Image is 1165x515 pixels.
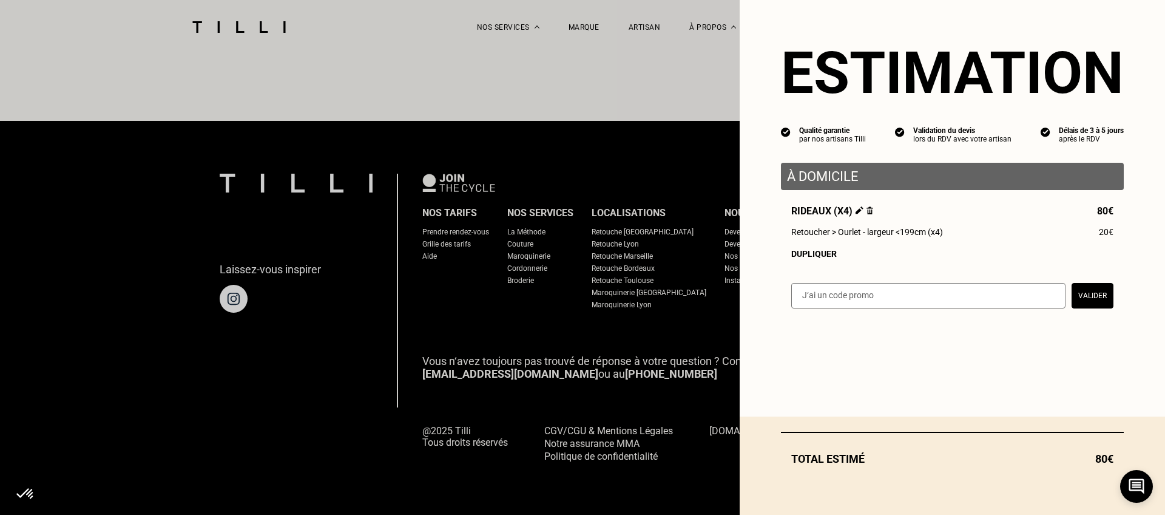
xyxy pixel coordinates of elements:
[791,283,1065,309] input: J‘ai un code promo
[913,126,1011,135] div: Validation du devis
[781,39,1124,107] section: Estimation
[791,205,873,217] span: Rideaux (x4)
[913,135,1011,143] div: lors du RDV avec votre artisan
[1095,452,1113,465] span: 80€
[799,126,866,135] div: Qualité garantie
[791,227,943,237] span: Retoucher > Ourlet - largeur <199cm (x4)
[856,206,863,214] img: Éditer
[1041,126,1050,137] img: icon list info
[1072,283,1113,309] button: Valider
[791,249,1113,259] div: Dupliquer
[787,169,1118,184] p: À domicile
[1059,135,1124,143] div: après le RDV
[1059,126,1124,135] div: Délais de 3 à 5 jours
[1099,227,1113,237] span: 20€
[1097,205,1113,217] span: 80€
[799,135,866,143] div: par nos artisans Tilli
[781,452,1124,465] div: Total estimé
[895,126,905,137] img: icon list info
[781,126,791,137] img: icon list info
[866,206,873,214] img: Supprimer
